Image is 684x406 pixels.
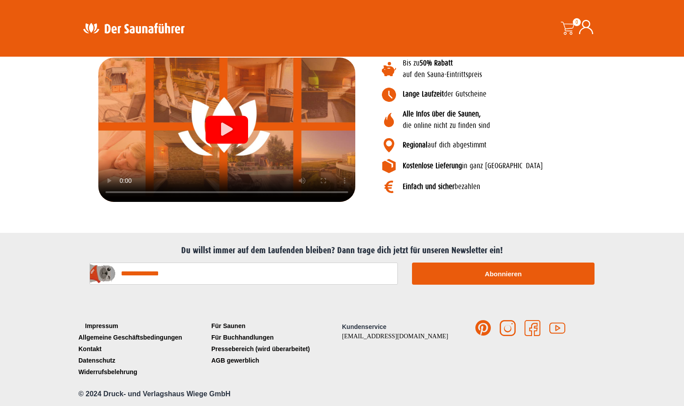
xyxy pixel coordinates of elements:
a: Pressebereich (wird überarbeitet) [209,343,342,355]
a: Widerrufsbelehrung [76,366,209,378]
button: Abonnieren [412,263,595,285]
b: Alle Infos über die Saunen, [403,110,481,118]
b: Einfach und sicher [403,182,455,191]
h2: Du willst immer auf dem Laufenden bleiben? Dann trage dich jetzt für unseren Newsletter ein! [81,245,603,256]
p: die online nicht zu finden sind [403,108,626,132]
a: AGB gewerblich [209,355,342,366]
p: der Gutscheine [403,89,626,100]
b: 50% Rabatt [420,59,453,67]
a: Für Buchhandlungen [209,332,342,343]
div: Video abspielen [206,116,248,143]
p: in ganz [GEOGRAPHIC_DATA] [403,160,626,172]
a: Allgemeine Geschäftsbedingungen [76,332,209,343]
b: Lange Laufzeit [403,90,444,98]
p: auf dich abgestimmt [403,139,626,151]
span: 0 [573,18,581,26]
nav: Menü [76,320,209,378]
span: © 2024 Druck- und Verlagshaus Wiege GmbH [78,390,230,398]
a: [EMAIL_ADDRESS][DOMAIN_NAME] [342,333,448,340]
a: Datenschutz [76,355,209,366]
a: Für Saunen [209,320,342,332]
nav: Menü [209,320,342,366]
a: Kontakt [76,343,209,355]
b: Regional [403,141,427,149]
a: Impressum [76,320,209,332]
p: bezahlen [403,181,626,193]
span: Kundenservice [342,323,386,330]
b: Kostenlose Lieferung [403,162,462,170]
p: Bis zu auf den Sauna-Eintrittspreis [403,58,626,81]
